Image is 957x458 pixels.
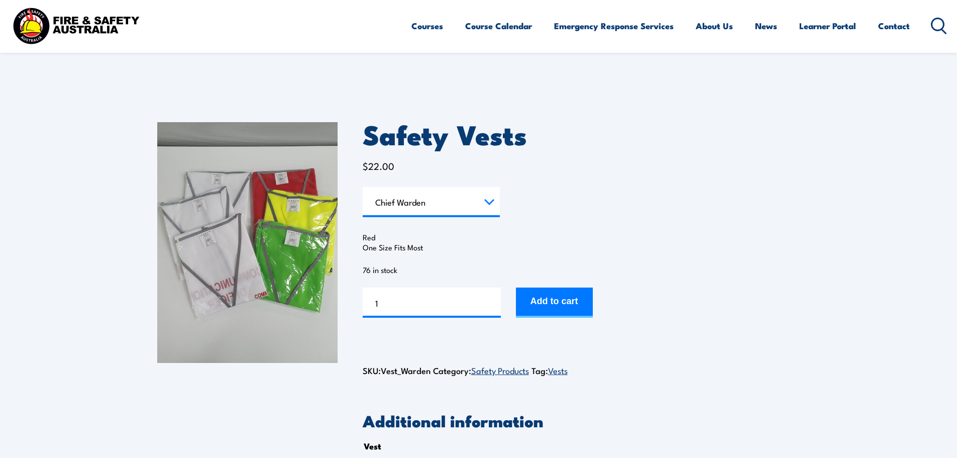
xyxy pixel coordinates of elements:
[363,364,431,377] span: SKU:
[381,364,431,377] span: Vest_Warden
[465,13,532,39] a: Course Calendar
[433,364,529,377] span: Category:
[363,413,800,427] h2: Additional information
[363,159,394,172] bdi: 22.00
[516,288,593,318] button: Add to cart
[471,364,529,376] a: Safety Products
[878,13,910,39] a: Contact
[363,232,800,252] p: Red One Size Fits Most
[361,331,802,359] iframe: Secure express checkout frame
[157,122,338,363] img: 20230220_093531-scaled-1.jpg
[363,122,800,146] h1: Safety Vests
[755,13,777,39] a: News
[696,13,733,39] a: About Us
[411,13,443,39] a: Courses
[363,159,368,172] span: $
[799,13,856,39] a: Learner Portal
[363,288,501,318] input: Product quantity
[554,13,674,39] a: Emergency Response Services
[363,265,800,275] p: 76 in stock
[531,364,568,377] span: Tag:
[364,438,381,453] th: Vest
[548,364,568,376] a: Vests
